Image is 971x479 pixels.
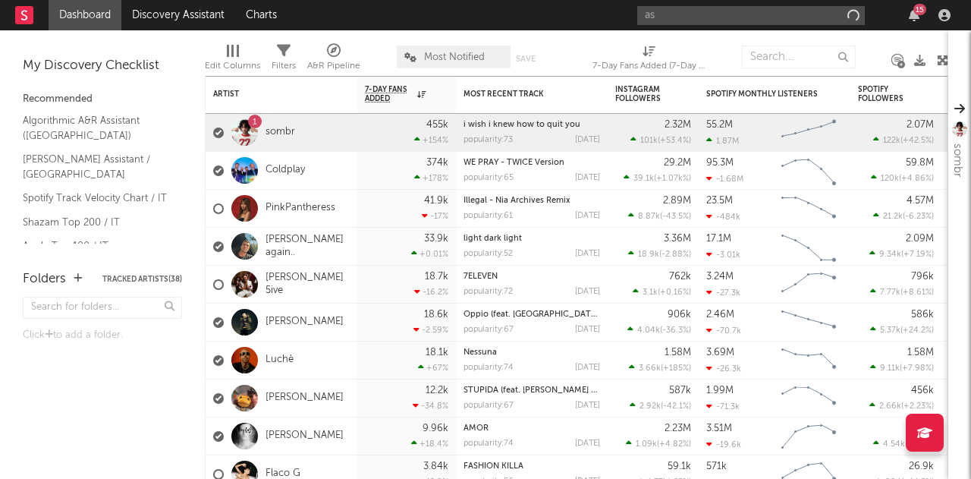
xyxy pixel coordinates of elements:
div: popularity: 67 [464,402,514,410]
div: A&R Pipeline [307,57,360,75]
div: popularity: 61 [464,212,513,220]
div: 571k [706,462,727,471]
div: 4.57M [907,196,934,206]
div: -26.3k [706,364,741,373]
span: +7.98 % [902,364,932,373]
span: 3.1k [643,288,658,297]
div: ( ) [630,401,691,411]
span: 3.66k [639,364,661,373]
svg: Chart title [775,342,843,380]
div: Filters [272,38,296,82]
div: 2.09M [906,234,934,244]
div: popularity: 65 [464,174,514,182]
a: Illegal - Nia Archives Remix [464,197,570,205]
div: i wish i knew how to quit you [464,121,600,129]
div: 59.8M [906,158,934,168]
div: [DATE] [575,402,600,410]
a: WE PRAY - TWICE Version [464,159,564,167]
div: Artist [213,90,327,99]
div: Spotify Followers [858,85,911,103]
div: 33.9k [424,234,448,244]
span: +42.5 % [903,137,932,145]
div: popularity: 52 [464,250,513,258]
span: 2.66k [879,402,901,411]
div: 906k [668,310,691,320]
div: 3.36M [664,234,691,244]
div: +0.01 % [411,249,448,259]
span: 101k [640,137,658,145]
span: 7.77k [880,288,900,297]
div: -70.7k [706,326,741,336]
div: FASHION KILLA [464,462,600,471]
div: sombr [948,143,966,177]
div: -27.3k [706,288,740,298]
div: ( ) [869,249,934,259]
div: 3.24M [706,272,734,282]
input: Search for folders... [23,297,182,319]
div: ( ) [870,363,934,373]
div: 95.3M [706,158,734,168]
span: +24.2 % [903,326,932,335]
span: +7.19 % [903,251,932,259]
div: ( ) [628,249,691,259]
div: My Discovery Checklist [23,57,182,75]
a: [PERSON_NAME] Assistant / [GEOGRAPHIC_DATA] [23,151,167,182]
span: 21.2k [883,213,903,221]
a: i wish i knew how to quit you [464,121,580,129]
a: FASHION KILLA [464,462,523,471]
div: [DATE] [575,136,600,144]
div: 18.6k [424,310,448,320]
div: 29.2M [664,158,691,168]
span: 2.92k [639,402,661,411]
div: ( ) [628,211,691,221]
div: 1.58M [907,348,934,358]
div: 7-Day Fans Added (7-Day Fans Added) [592,57,706,75]
div: 586k [911,310,934,320]
div: 7-Day Fans Added (7-Day Fans Added) [592,38,706,82]
a: [PERSON_NAME] again.. [266,234,350,260]
a: Algorithmic A&R Assistant ([GEOGRAPHIC_DATA]) [23,112,167,143]
div: Most Recent Track [464,90,577,99]
div: popularity: 74 [464,440,514,448]
div: 18.1k [426,348,448,358]
span: +0.16 % [660,288,689,297]
div: Nessuna [464,348,600,357]
input: Search for artists [637,6,865,25]
div: -34.8 % [413,401,448,411]
div: 3.69M [706,348,734,358]
div: 762k [669,272,691,282]
div: 2.07M [907,120,934,130]
div: [DATE] [575,212,600,220]
span: Most Notified [424,52,485,62]
div: 59.1k [668,462,691,471]
div: popularity: 67 [464,326,514,334]
div: 9.96k [423,424,448,433]
div: 17.1M [706,234,731,244]
div: ( ) [870,325,934,335]
div: +178 % [414,173,448,183]
div: Recommended [23,90,182,109]
div: popularity: 73 [464,136,513,144]
span: -42.1 % [663,402,689,411]
div: ( ) [627,325,691,335]
div: 23.5M [706,196,733,206]
svg: Chart title [775,304,843,342]
span: +8.61 % [903,288,932,297]
a: STUPIDA (feat. [PERSON_NAME] 5ive) [464,386,609,395]
div: Filters [272,57,296,75]
div: 587k [669,386,691,395]
div: 2.23M [665,424,691,433]
div: WE PRAY - TWICE Version [464,159,600,167]
a: [PERSON_NAME] [266,316,344,329]
svg: Chart title [775,418,843,455]
div: Edit Columns [205,38,260,82]
svg: Chart title [775,380,843,418]
span: 1.09k [636,440,657,449]
span: +185 % [663,364,689,373]
div: ( ) [871,173,934,183]
span: 4.54k [883,440,905,449]
div: -1.68M [706,174,743,184]
div: ( ) [630,135,691,145]
span: +2.23 % [903,402,932,411]
svg: Chart title [775,114,843,152]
